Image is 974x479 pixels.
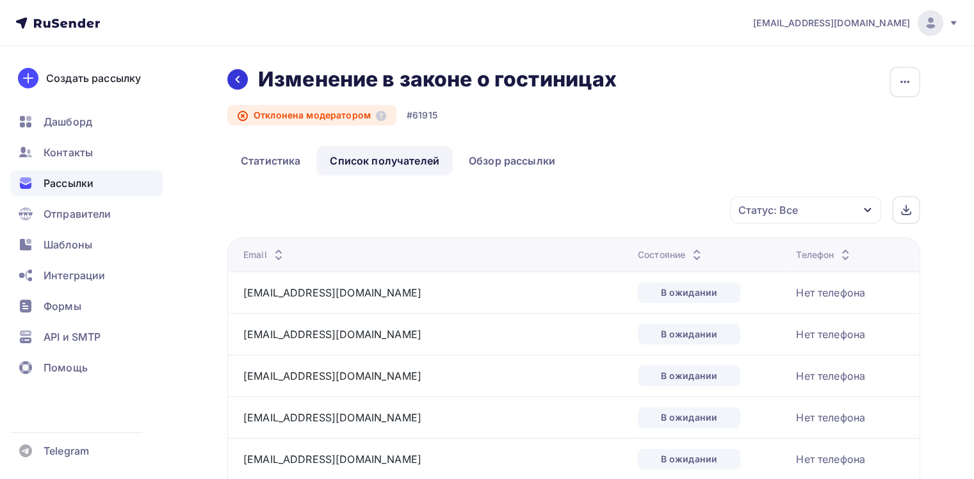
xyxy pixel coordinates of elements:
div: Нет телефона [796,327,865,342]
a: Шаблоны [10,232,163,257]
div: В ожидании [638,324,740,345]
div: Создать рассылку [46,70,141,86]
a: Обзор рассылки [455,146,569,175]
span: Шаблоны [44,237,92,252]
span: [EMAIL_ADDRESS][DOMAIN_NAME] [753,17,910,29]
div: Email [243,248,286,261]
h2: Изменение в законе о гостиницах [258,67,617,92]
div: Нет телефона [796,451,865,467]
a: Список получателей [316,146,453,175]
span: Отправители [44,206,111,222]
a: [EMAIL_ADDRESS][DOMAIN_NAME] [753,10,959,36]
span: Дашборд [44,114,92,129]
a: Отправители [10,201,163,227]
button: Статус: Все [729,196,882,224]
span: Формы [44,298,81,314]
a: Контакты [10,140,163,165]
span: Контакты [44,145,93,160]
span: Рассылки [44,175,93,191]
a: [EMAIL_ADDRESS][DOMAIN_NAME] [243,453,421,466]
div: В ожидании [638,366,740,386]
span: Telegram [44,443,89,459]
a: [EMAIL_ADDRESS][DOMAIN_NAME] [243,411,421,424]
div: В ожидании [638,449,740,469]
a: [EMAIL_ADDRESS][DOMAIN_NAME] [243,328,421,341]
div: Статус: Все [738,202,798,218]
a: Дашборд [10,109,163,134]
span: Помощь [44,360,88,375]
a: Статистика [227,146,314,175]
a: Формы [10,293,163,319]
div: Телефон [796,248,853,261]
span: Интеграции [44,268,105,283]
div: Нет телефона [796,368,865,384]
div: В ожидании [638,282,740,303]
a: [EMAIL_ADDRESS][DOMAIN_NAME] [243,286,421,299]
span: API и SMTP [44,329,101,345]
div: Нет телефона [796,410,865,425]
div: В ожидании [638,407,740,428]
div: Состояние [638,248,704,261]
a: Рассылки [10,170,163,196]
a: [EMAIL_ADDRESS][DOMAIN_NAME] [243,369,421,382]
div: #61915 [407,109,437,122]
div: Отклонена модератором [227,105,396,126]
div: Нет телефона [796,285,865,300]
